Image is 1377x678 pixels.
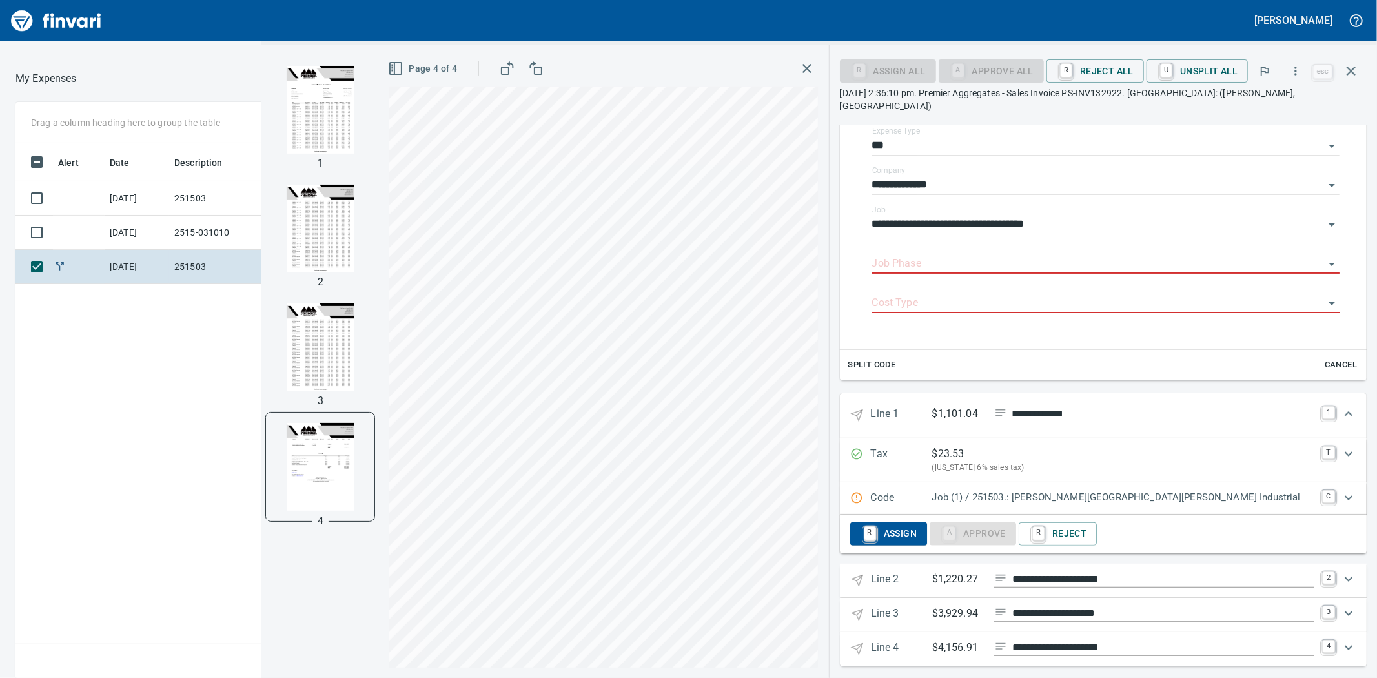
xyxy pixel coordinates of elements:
h5: [PERSON_NAME] [1255,14,1332,27]
button: RReject All [1046,59,1144,83]
span: Split transaction [53,262,66,271]
p: Line 4 [871,640,932,659]
span: Assign [861,523,917,545]
a: 4 [1322,640,1335,653]
span: Cancel [1323,358,1358,373]
button: Open [1323,137,1341,155]
td: [DATE] [105,250,169,284]
button: Cancel [1320,355,1362,375]
a: 1 [1322,406,1335,419]
button: UUnsplit All [1147,59,1248,83]
img: Page 3 [276,303,364,391]
label: Job [872,206,886,214]
img: Page 1 [276,66,364,154]
span: Date [110,155,130,170]
div: Expand [840,108,1367,380]
p: 2 [318,274,323,290]
button: Flag [1250,57,1279,85]
button: Open [1323,216,1341,234]
div: Expand [840,598,1367,632]
a: T [1322,446,1335,459]
div: Job Phase required [939,65,1044,76]
span: Unsplit All [1157,60,1238,82]
p: 3 [318,393,323,409]
p: Line 2 [871,571,932,590]
p: $4,156.91 [932,640,984,656]
p: Tax [871,446,932,475]
p: $1,220.27 [932,571,984,588]
label: Expense Type [872,127,920,135]
p: $1,101.04 [932,406,984,422]
span: Description [174,155,223,170]
img: Finvari [8,5,105,36]
a: R [1032,526,1045,540]
img: Page 2 [276,185,364,272]
a: R [1060,63,1072,77]
a: C [1322,490,1335,503]
p: [DATE] 2:36:10 pm. Premier Aggregates - Sales Invoice PS-INV132922. [GEOGRAPHIC_DATA]: ([PERSON_N... [840,87,1367,112]
button: RReject [1019,522,1097,546]
p: $ 23.53 [932,446,964,462]
span: Page 4 of 4 [391,61,457,77]
p: Code [871,490,932,507]
a: 2 [1322,571,1335,584]
div: Expand [840,482,1367,515]
span: Reject [1029,523,1086,545]
p: Drag a column heading here to group the table [31,116,220,129]
td: 251503 [169,250,285,284]
button: More [1281,57,1310,85]
p: Line 3 [871,606,932,624]
span: Close invoice [1310,56,1367,87]
button: [PERSON_NAME] [1252,10,1336,30]
div: Expand [840,393,1367,438]
td: 2515-031010 [169,216,285,250]
td: [DATE] [105,216,169,250]
button: Open [1323,255,1341,273]
div: Expand [840,564,1367,598]
td: 251503 [169,181,285,216]
span: Date [110,155,147,170]
button: Open [1323,294,1341,313]
p: Job (1) / 251503.: [PERSON_NAME][GEOGRAPHIC_DATA][PERSON_NAME] Industrial [932,490,1314,505]
p: 4 [318,513,323,529]
span: Reject All [1057,60,1134,82]
span: Split Code [848,358,896,373]
a: U [1160,63,1172,77]
p: My Expenses [15,71,77,87]
span: Description [174,155,240,170]
button: RAssign [850,522,927,546]
div: Expand [840,515,1367,553]
div: Assign All [840,65,936,76]
img: Page 4 [276,423,364,511]
div: Expand [840,438,1367,482]
nav: breadcrumb [15,71,77,87]
p: Line 1 [871,406,932,425]
td: [DATE] [105,181,169,216]
span: Alert [58,155,96,170]
p: $3,929.94 [932,606,984,622]
a: R [864,526,876,540]
a: 3 [1322,606,1335,619]
button: Open [1323,176,1341,194]
a: esc [1313,65,1332,79]
span: Alert [58,155,79,170]
div: Expand [840,632,1367,666]
label: Company [872,167,906,174]
button: Split Code [845,355,899,375]
p: 1 [318,156,323,171]
p: ([US_STATE] 6% sales tax) [932,462,1314,475]
button: Page 4 of 4 [385,57,462,81]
